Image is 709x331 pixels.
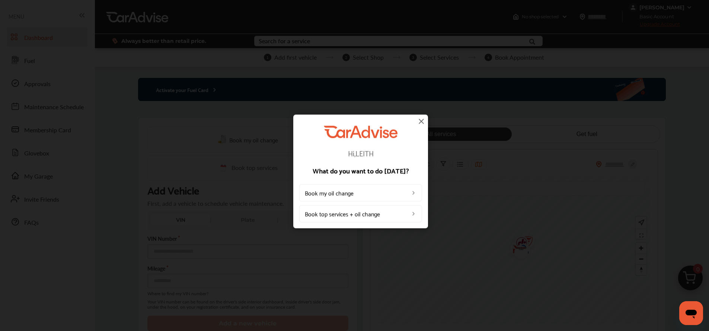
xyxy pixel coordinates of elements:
img: left_arrow_icon.0f472efe.svg [411,190,416,196]
a: Book top services + oil change [299,205,422,223]
iframe: Button to launch messaging window [679,301,703,325]
img: left_arrow_icon.0f472efe.svg [411,211,416,217]
a: Book my oil change [299,185,422,202]
p: Hi, LEITH [299,149,422,157]
p: What do you want to do [DATE]? [299,167,422,174]
img: CarAdvise Logo [324,126,397,138]
img: close-icon.a004319c.svg [417,117,426,126]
